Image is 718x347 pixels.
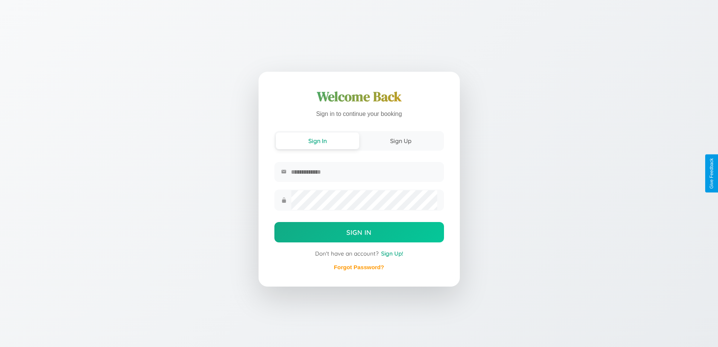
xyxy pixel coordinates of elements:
span: Sign Up! [381,250,403,257]
a: Forgot Password? [334,264,384,270]
div: Don't have an account? [274,250,444,257]
button: Sign Up [359,133,442,149]
button: Sign In [274,222,444,242]
div: Give Feedback [709,158,714,189]
button: Sign In [276,133,359,149]
p: Sign in to continue your booking [274,109,444,120]
h1: Welcome Back [274,88,444,106]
